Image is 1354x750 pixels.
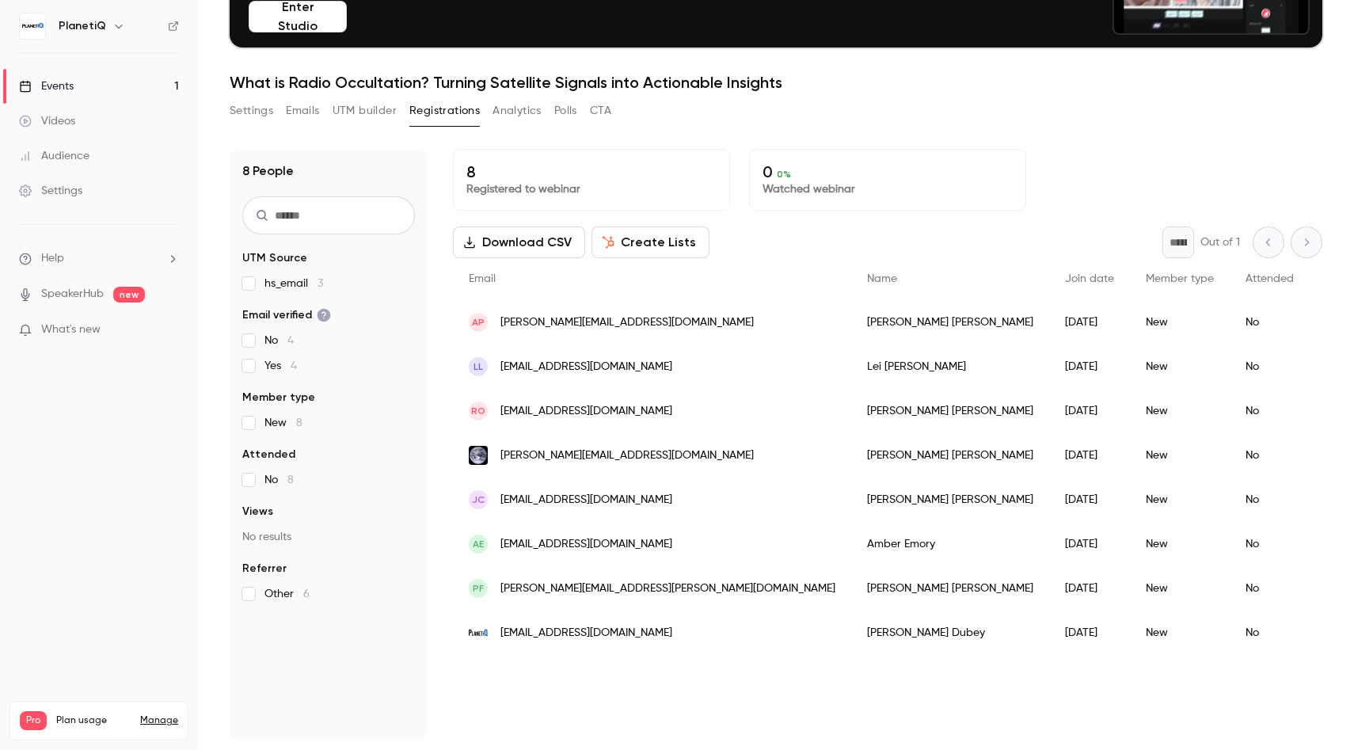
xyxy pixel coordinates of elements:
div: No [1230,300,1310,345]
p: 8 [466,162,717,181]
img: andonetech.com [469,446,488,465]
span: Yes [264,358,297,374]
div: Audience [19,148,89,164]
span: AP [472,315,485,329]
div: [DATE] [1049,611,1130,655]
div: [DATE] [1049,566,1130,611]
span: [EMAIL_ADDRESS][DOMAIN_NAME] [500,625,672,641]
span: Help [41,250,64,267]
div: New [1130,300,1230,345]
span: Member type [1146,273,1214,284]
div: No [1230,433,1310,478]
span: Referrer [242,561,287,577]
div: New [1130,389,1230,433]
span: [EMAIL_ADDRESS][DOMAIN_NAME] [500,536,672,553]
span: Other [264,586,310,602]
div: [PERSON_NAME] [PERSON_NAME] [851,300,1049,345]
h6: PlanetiQ [59,18,106,34]
span: UTM Source [242,250,307,266]
div: [DATE] [1049,522,1130,566]
span: Attended [1246,273,1294,284]
span: [EMAIL_ADDRESS][DOMAIN_NAME] [500,359,672,375]
img: planetiq.com [469,623,488,642]
span: Plan usage [56,714,131,727]
button: Settings [230,98,273,124]
span: LL [474,360,483,374]
div: Amber Emory [851,522,1049,566]
div: [PERSON_NAME] [PERSON_NAME] [851,389,1049,433]
div: New [1130,433,1230,478]
div: Lei [PERSON_NAME] [851,345,1049,389]
iframe: Noticeable Trigger [160,323,179,337]
span: 8 [296,417,302,428]
span: PF [473,581,484,596]
span: [EMAIL_ADDRESS][DOMAIN_NAME] [500,403,672,420]
span: Pro [20,711,47,730]
span: 4 [291,360,297,371]
div: [DATE] [1049,345,1130,389]
img: PlanetiQ [20,13,45,39]
div: Events [19,78,74,94]
span: 3 [318,278,323,289]
span: Email verified [242,307,331,323]
span: What's new [41,322,101,338]
div: Settings [19,183,82,199]
button: Emails [286,98,319,124]
span: No [264,333,294,348]
div: New [1130,345,1230,389]
p: Registered to webinar [466,181,717,197]
span: Views [242,504,273,520]
a: Manage [140,714,178,727]
button: Polls [554,98,577,124]
p: No results [242,529,415,545]
span: New [264,415,302,431]
section: facet-groups [242,250,415,602]
span: No [264,472,294,488]
span: hs_email [264,276,323,291]
div: [DATE] [1049,478,1130,522]
div: No [1230,345,1310,389]
span: Email [469,273,496,284]
span: 8 [287,474,294,485]
button: CTA [590,98,611,124]
div: [DATE] [1049,300,1130,345]
p: 0 [763,162,1013,181]
span: 4 [287,335,294,346]
div: New [1130,566,1230,611]
a: SpeakerHub [41,286,104,303]
span: JC [472,493,485,507]
p: Watched webinar [763,181,1013,197]
div: No [1230,611,1310,655]
button: UTM builder [333,98,397,124]
li: help-dropdown-opener [19,250,179,267]
span: [PERSON_NAME][EMAIL_ADDRESS][DOMAIN_NAME] [500,314,754,331]
span: [PERSON_NAME][EMAIL_ADDRESS][PERSON_NAME][DOMAIN_NAME] [500,581,835,597]
h1: 8 People [242,162,294,181]
div: [PERSON_NAME] [PERSON_NAME] [851,478,1049,522]
button: Enter Studio [249,1,347,32]
div: [DATE] [1049,389,1130,433]
span: Name [867,273,897,284]
div: [PERSON_NAME] Dubey [851,611,1049,655]
p: Out of 1 [1200,234,1240,250]
span: 0 % [777,169,791,180]
span: [EMAIL_ADDRESS][DOMAIN_NAME] [500,492,672,508]
div: [PERSON_NAME] [PERSON_NAME] [851,566,1049,611]
span: Member type [242,390,315,405]
div: No [1230,522,1310,566]
div: No [1230,478,1310,522]
div: New [1130,522,1230,566]
span: new [113,287,145,303]
button: Analytics [493,98,542,124]
div: No [1230,566,1310,611]
div: Videos [19,113,75,129]
h1: What is Radio Occultation? Turning Satellite Signals into Actionable Insights [230,73,1322,92]
span: [PERSON_NAME][EMAIL_ADDRESS][DOMAIN_NAME] [500,447,754,464]
div: No [1230,389,1310,433]
span: AE [473,537,484,551]
span: 6 [303,588,310,600]
div: [PERSON_NAME] [PERSON_NAME] [851,433,1049,478]
button: Download CSV [453,227,585,258]
button: Registrations [409,98,480,124]
button: Create Lists [591,227,709,258]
